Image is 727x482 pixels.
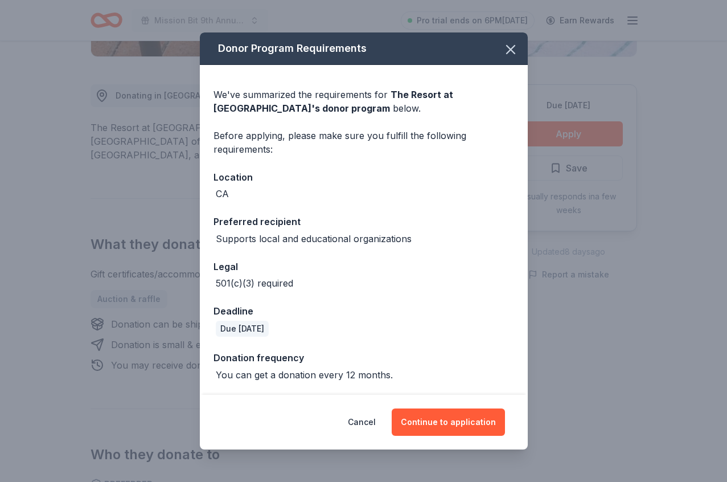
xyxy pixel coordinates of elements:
div: Donor Program Requirements [200,32,528,65]
div: Location [213,170,514,185]
div: Due [DATE] [216,321,269,337]
div: Donation frequency [213,350,514,365]
div: 501(c)(3) required [216,276,293,290]
div: Legal [213,259,514,274]
div: We've summarized the requirements for below. [213,88,514,115]
button: Cancel [348,409,376,436]
div: You can get a donation every 12 months. [216,368,393,382]
div: Supports local and educational organizations [216,232,412,246]
button: Continue to application [392,409,505,436]
div: Before applying, please make sure you fulfill the following requirements: [213,129,514,156]
div: Preferred recipient [213,214,514,229]
div: CA [216,187,229,201]
div: Deadline [213,304,514,318]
